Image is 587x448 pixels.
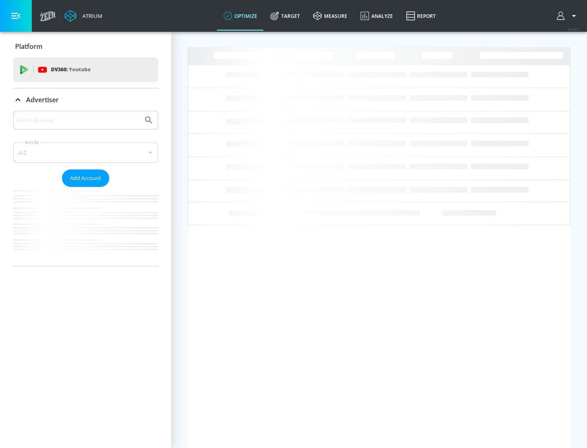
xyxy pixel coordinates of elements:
div: Advertiser [13,111,158,266]
p: Platform [15,42,42,51]
button: Add Account [62,169,109,187]
div: DV360: Youtube [13,57,158,82]
span: Add Account [70,173,101,183]
input: Search by name [16,115,140,125]
p: Advertiser [26,95,59,104]
nav: list of Advertiser [13,187,158,266]
a: optimize [217,1,264,31]
a: Target [264,1,307,31]
div: Platform [13,35,158,58]
p: DV360: [51,65,90,74]
div: Atrium [79,12,102,20]
span: v 4.24.0 [567,27,579,31]
div: A-Z [13,143,158,163]
div: Advertiser [13,88,158,111]
p: Youtube [69,65,90,74]
a: Report [399,1,442,31]
a: Analyze [354,1,399,31]
a: Atrium [64,10,102,22]
a: measure [307,1,354,31]
label: Sort By [23,140,41,145]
